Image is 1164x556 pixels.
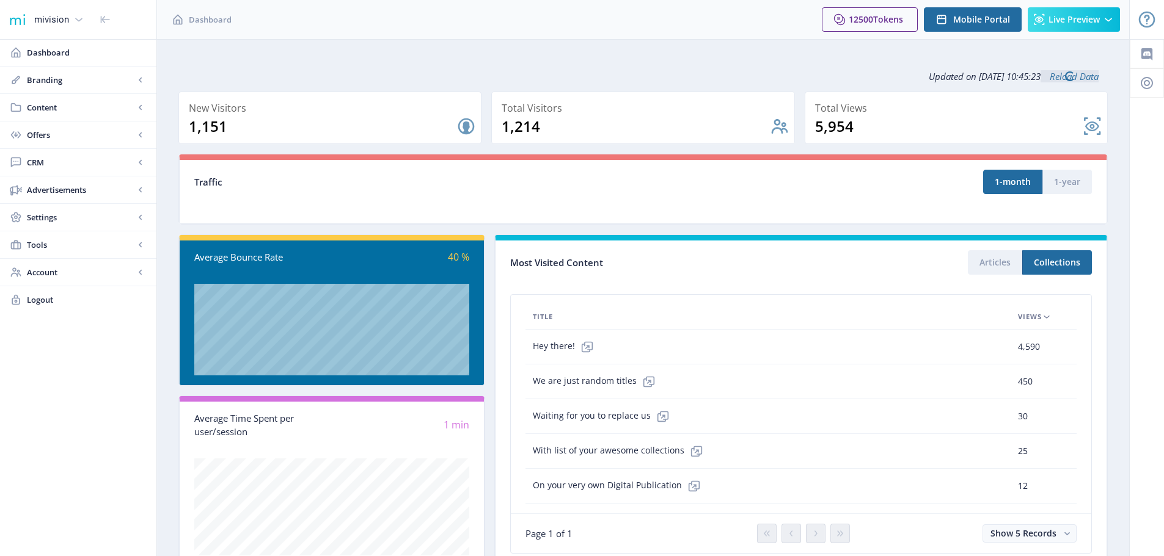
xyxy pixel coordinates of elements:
span: Branding [27,74,134,86]
span: Mobile Portal [953,15,1010,24]
span: Logout [27,294,147,306]
span: 4,590 [1018,339,1040,354]
span: Show 5 Records [990,527,1056,539]
button: 1-year [1042,170,1092,194]
div: New Visitors [189,99,476,117]
div: Average Time Spent per user/session [194,411,332,439]
span: 450 [1018,374,1033,389]
span: We are just random titles [533,369,661,394]
span: Title [533,309,553,324]
button: Live Preview [1028,7,1120,32]
span: Dashboard [189,13,232,26]
span: Advertisements [27,184,134,196]
div: 1,151 [189,117,456,136]
span: Page 1 of 1 [525,527,573,540]
span: Settings [27,211,134,223]
span: Waiting for you to replace us [533,404,675,428]
button: 1-month [983,170,1042,194]
span: 25 [1018,444,1028,458]
div: 5,954 [815,117,1083,136]
span: Live Preview [1049,15,1100,24]
span: Offers [27,129,134,141]
span: Tokens [873,13,903,25]
span: On your very own Digital Publication [533,474,706,498]
button: 12500Tokens [822,7,918,32]
div: Updated on [DATE] 10:45:23 [178,61,1108,92]
div: Average Bounce Rate [194,250,332,264]
span: Dashboard [27,46,147,59]
span: Hey there! [533,334,599,359]
div: 1,214 [502,117,769,136]
span: Content [27,101,134,114]
div: Traffic [194,175,643,189]
img: 1f20cf2a-1a19-485c-ac21-848c7d04f45b.png [7,10,27,29]
div: mivision [34,6,69,33]
div: Total Visitors [502,99,789,117]
div: Total Views [815,99,1102,117]
span: Account [27,266,134,278]
span: 12 [1018,478,1028,493]
span: 40 % [448,250,469,264]
span: 30 [1018,409,1028,424]
span: With list of your awesome collections [533,439,709,463]
span: Tools [27,239,134,251]
button: Mobile Portal [924,7,1022,32]
button: Articles [968,250,1022,275]
div: 1 min [332,418,469,432]
div: Most Visited Content [510,253,801,272]
a: Reload Data [1041,70,1099,82]
button: Collections [1022,250,1092,275]
button: Show 5 Records [983,524,1077,543]
span: Views [1018,309,1042,324]
span: CRM [27,156,134,168]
